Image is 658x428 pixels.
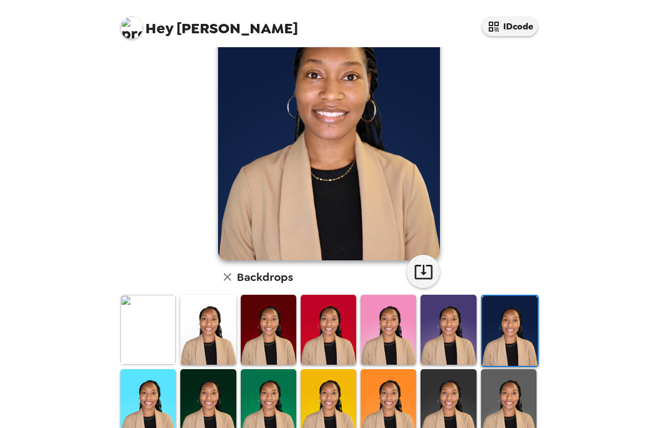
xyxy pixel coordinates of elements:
[482,17,538,36] button: IDcode
[120,11,298,36] span: [PERSON_NAME]
[145,18,173,38] span: Hey
[120,295,176,364] img: Original
[237,268,293,286] h6: Backdrops
[120,17,143,39] img: profile pic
